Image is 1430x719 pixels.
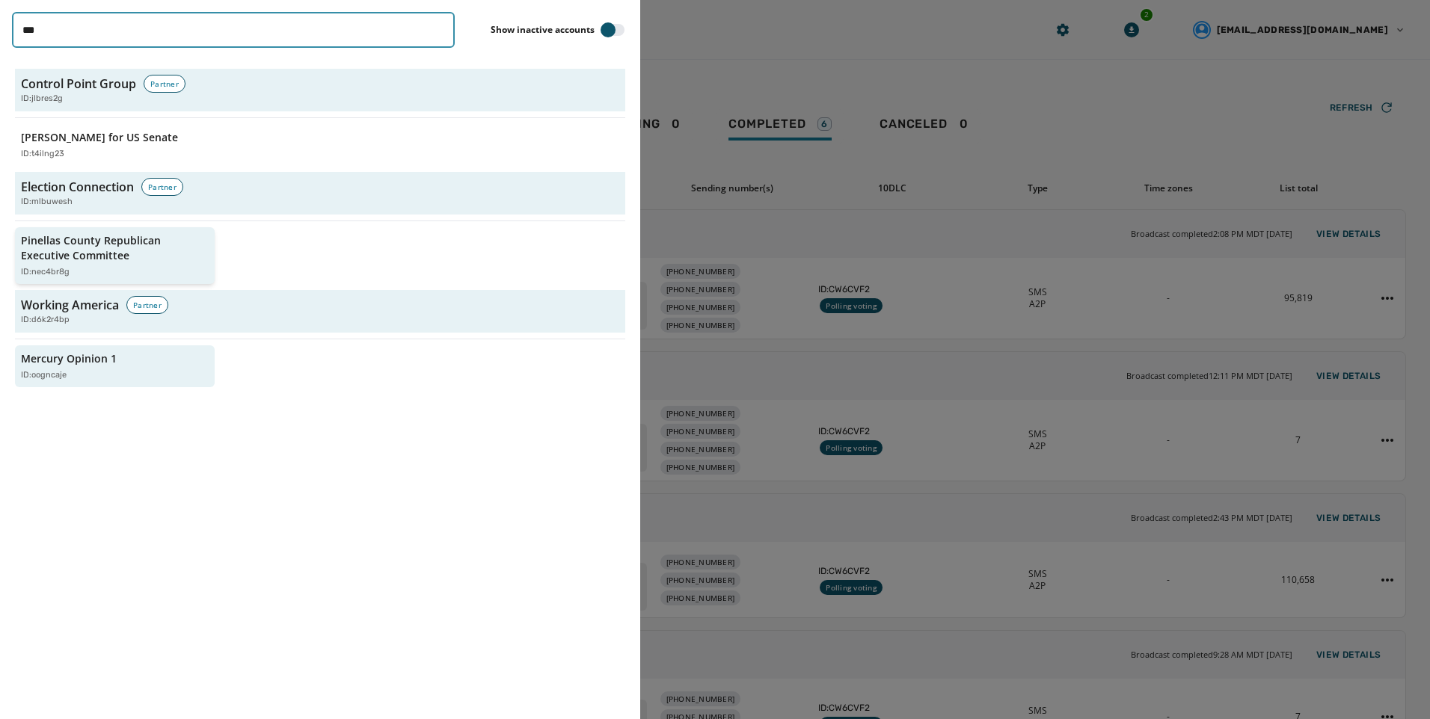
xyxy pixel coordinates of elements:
[21,130,178,145] p: [PERSON_NAME] for US Senate
[21,178,134,196] h3: Election Connection
[15,69,625,111] button: Control Point GroupPartnerID:jlbres2g
[15,227,215,285] button: Pinellas County Republican Executive CommitteeID:nec4br8g
[21,296,119,314] h3: Working America
[15,345,215,388] button: Mercury Opinion 1ID:oogncaje
[15,124,215,167] button: [PERSON_NAME] for US SenateID:t4ilng23
[21,314,70,327] span: ID: d6k2r4bp
[15,172,625,215] button: Election ConnectionPartnerID:mlbuwesh
[21,148,64,161] p: ID: t4ilng23
[126,296,168,314] div: Partner
[21,75,136,93] h3: Control Point Group
[21,266,70,279] p: ID: nec4br8g
[21,351,117,366] p: Mercury Opinion 1
[21,369,67,382] p: ID: oogncaje
[15,290,625,333] button: Working AmericaPartnerID:d6k2r4bp
[141,178,183,196] div: Partner
[21,93,63,105] span: ID: jlbres2g
[491,24,595,36] label: Show inactive accounts
[21,233,194,263] p: Pinellas County Republican Executive Committee
[21,196,73,209] span: ID: mlbuwesh
[144,75,185,93] div: Partner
